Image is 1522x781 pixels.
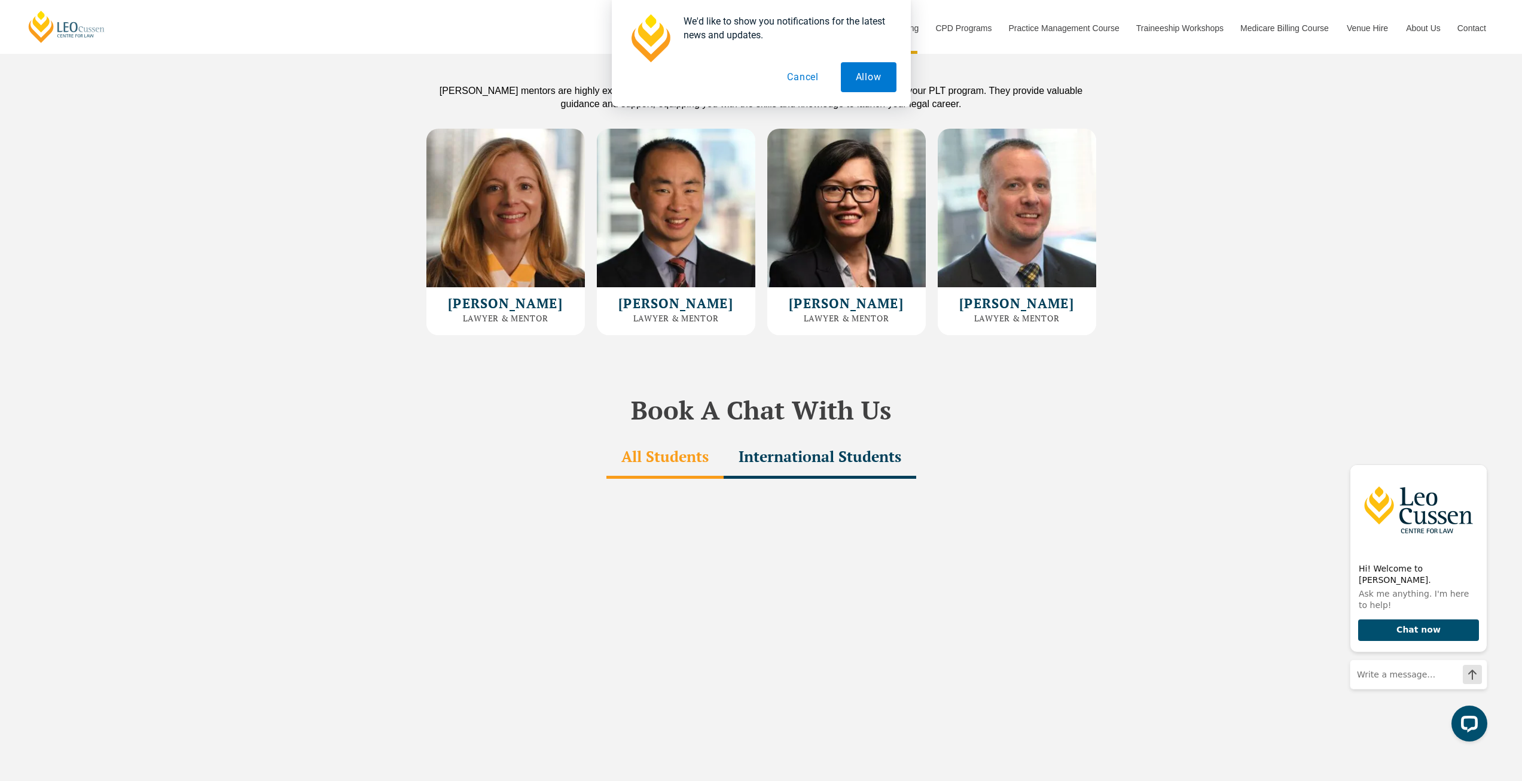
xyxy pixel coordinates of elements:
[626,14,674,62] img: notification icon
[606,437,724,479] div: All Students
[944,314,1090,323] h3: Lawyer & Mentor
[773,314,920,323] h3: Lawyer & Mentor
[944,296,1090,311] h2: [PERSON_NAME]
[1340,453,1492,751] iframe: LiveChat chat widget
[841,62,896,92] button: Allow
[603,314,749,323] h3: Lawyer & Mentor
[773,296,920,311] h2: [PERSON_NAME]
[772,62,834,92] button: Cancel
[724,437,916,479] div: International Students
[420,395,1102,425] h2: Book A Chat With Us
[432,296,579,311] h2: [PERSON_NAME]
[603,296,749,311] h2: [PERSON_NAME]
[432,314,579,323] h3: Lawyer & Mentor
[674,14,896,42] div: We'd like to show you notifications for the latest news and updates.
